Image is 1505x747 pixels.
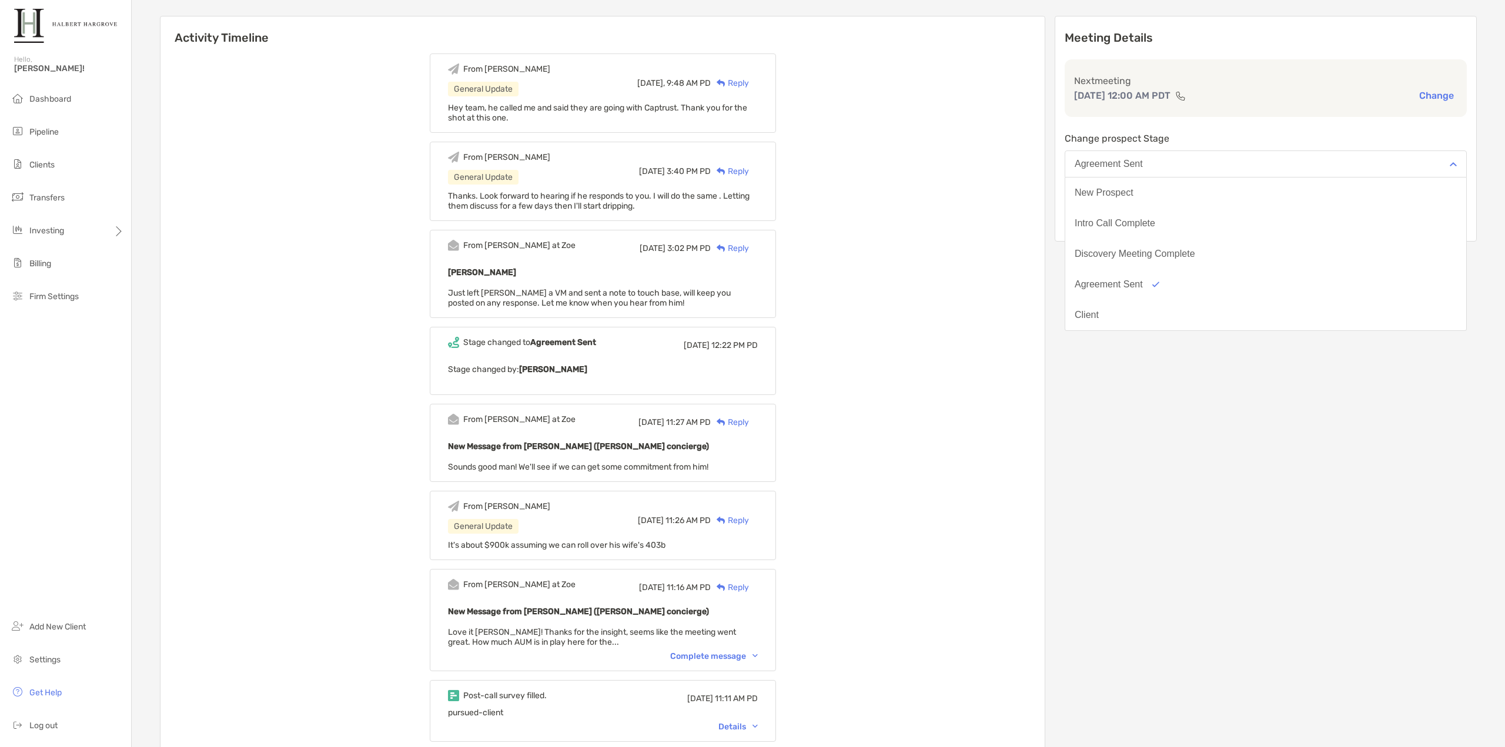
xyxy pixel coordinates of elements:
[29,688,62,698] span: Get Help
[463,579,576,589] div: From [PERSON_NAME] at Zoe
[639,166,665,176] span: [DATE]
[448,191,750,211] span: Thanks. Look forward to hearing if he responds to you. I will do the same . Letting them discuss ...
[637,78,665,88] span: [DATE],
[717,584,725,591] img: Reply icon
[29,259,51,269] span: Billing
[1075,249,1195,259] div: Discovery Meeting Complete
[448,540,665,550] span: It's about $900k assuming we can roll over his wife's 403b
[718,722,758,732] div: Details
[717,168,725,175] img: Reply icon
[448,240,459,251] img: Event icon
[11,256,25,270] img: billing icon
[14,63,124,73] span: [PERSON_NAME]!
[448,441,709,451] b: New Message from [PERSON_NAME] ([PERSON_NAME] concierge)
[160,16,1045,45] h6: Activity Timeline
[448,170,519,185] div: General Update
[670,651,758,661] div: Complete message
[29,655,61,665] span: Settings
[463,152,550,162] div: From [PERSON_NAME]
[463,501,550,511] div: From [PERSON_NAME]
[448,579,459,590] img: Event icon
[448,690,459,701] img: Event icon
[11,91,25,105] img: dashboard icon
[11,718,25,732] img: logout icon
[11,190,25,204] img: transfers icon
[640,243,665,253] span: [DATE]
[752,654,758,658] img: Chevron icon
[448,362,758,377] p: Stage changed by:
[684,340,710,350] span: [DATE]
[11,223,25,237] img: investing icon
[687,694,713,704] span: [DATE]
[1175,91,1186,101] img: communication type
[463,691,547,701] div: Post-call survey filled.
[1065,269,1466,300] button: Agreement Sent
[11,289,25,303] img: firm-settings icon
[448,627,736,647] span: Love it [PERSON_NAME]! Thanks for the insight, seems like the meeting went great. How much AUM is...
[1065,150,1467,177] button: Agreement Sent
[667,243,711,253] span: 3:02 PM PD
[711,77,749,89] div: Reply
[638,515,664,525] span: [DATE]
[463,337,596,347] div: Stage changed to
[463,414,576,424] div: From [PERSON_NAME] at Zoe
[1075,310,1099,320] div: Client
[639,582,665,592] span: [DATE]
[717,244,725,252] img: Reply icon
[448,103,747,123] span: Hey team, he called me and said they are going with Captrust. Thank you for the shot at this one.
[1065,31,1467,45] p: Meeting Details
[1450,162,1457,166] img: Open dropdown arrow
[711,242,749,254] div: Reply
[448,152,459,163] img: Event icon
[448,708,503,718] span: pursued-client
[717,517,725,524] img: Reply icon
[29,292,79,302] span: Firm Settings
[1065,300,1466,330] button: Client
[711,340,758,350] span: 12:22 PM PD
[1416,89,1457,102] button: Change
[448,462,708,472] span: Sounds good man! We'll see if we can get some commitment from him!
[29,226,64,236] span: Investing
[448,267,516,277] b: [PERSON_NAME]
[1075,279,1143,290] div: Agreement Sent
[1075,159,1143,169] div: Agreement Sent
[448,607,709,617] b: New Message from [PERSON_NAME] ([PERSON_NAME] concierge)
[667,78,711,88] span: 9:48 AM PD
[665,515,711,525] span: 11:26 AM PD
[1065,239,1466,269] button: Discovery Meeting Complete
[448,288,731,308] span: Just left [PERSON_NAME] a VM and sent a note to touch base, will keep you posted on any response....
[11,124,25,138] img: pipeline icon
[448,82,519,96] div: General Update
[717,418,725,426] img: Reply icon
[638,417,664,427] span: [DATE]
[717,79,725,87] img: Reply icon
[519,364,587,374] b: [PERSON_NAME]
[711,514,749,527] div: Reply
[715,694,758,704] span: 11:11 AM PD
[448,414,459,425] img: Event icon
[530,337,596,347] b: Agreement Sent
[667,582,711,592] span: 11:16 AM PD
[1074,73,1457,88] p: Next meeting
[448,519,519,534] div: General Update
[667,166,711,176] span: 3:40 PM PD
[29,193,65,203] span: Transfers
[1065,208,1466,239] button: Intro Call Complete
[448,337,459,348] img: Event icon
[1065,177,1466,208] button: New Prospect
[463,64,550,74] div: From [PERSON_NAME]
[1075,218,1155,229] div: Intro Call Complete
[448,63,459,75] img: Event icon
[14,5,117,47] img: Zoe Logo
[1075,187,1133,198] div: New Prospect
[1074,88,1170,103] p: [DATE] 12:00 AM PDT
[1065,131,1467,146] p: Change prospect Stage
[29,622,86,632] span: Add New Client
[11,652,25,666] img: settings icon
[29,94,71,104] span: Dashboard
[29,721,58,731] span: Log out
[711,165,749,177] div: Reply
[1152,282,1159,287] img: Option icon
[463,240,576,250] div: From [PERSON_NAME] at Zoe
[11,157,25,171] img: clients icon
